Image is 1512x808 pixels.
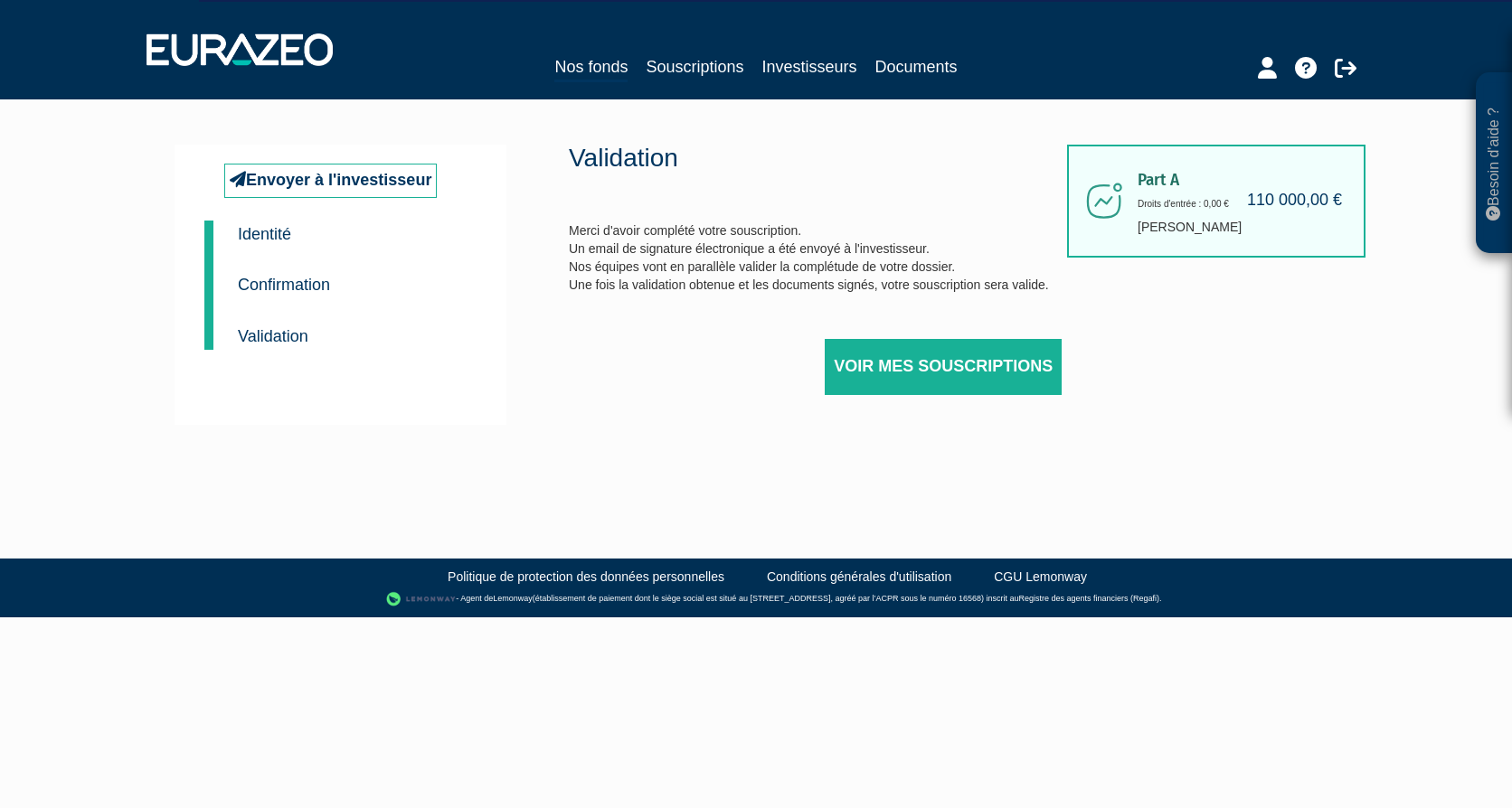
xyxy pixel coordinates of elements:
[224,164,437,198] a: Envoyer à l'investisseur
[762,54,857,80] a: Investisseurs
[554,54,628,82] a: Nos fonds
[146,33,333,66] img: 1732889491-logotype_eurazeo_blanc_rvb.png
[569,140,1066,176] p: Validation
[1484,82,1505,245] p: Besoin d'aide ?
[1138,171,1337,190] span: Part A
[204,298,213,350] a: 3
[493,594,533,603] a: Lemonway
[646,54,743,80] a: Souscriptions
[238,225,291,243] small: Identité
[204,221,213,257] a: 1
[18,590,1494,608] div: - Agent de (établissement de paiement dont le siège social est situé au [STREET_ADDRESS], agréé p...
[1247,193,1342,211] h4: 110 000,00 €
[569,145,1209,440] div: Merci d'avoir complété votre souscription. Un email de signature électronique a été envoyé à l'in...
[448,568,724,586] a: Politique de protection des données personnelles
[1067,145,1366,258] div: [PERSON_NAME]
[204,247,213,303] a: 2
[238,276,330,294] small: Confirmation
[1138,199,1337,209] h6: Droits d'entrée : 0,00 €
[386,590,456,608] img: logo-lemonway.png
[875,54,958,80] a: Documents
[767,568,951,586] a: Conditions générales d'utilisation
[994,568,1087,586] a: CGU Lemonway
[238,327,308,345] small: Validation
[1019,594,1160,603] a: Registre des agents financiers (Regafi)
[825,339,1062,395] a: Voir mes souscriptions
